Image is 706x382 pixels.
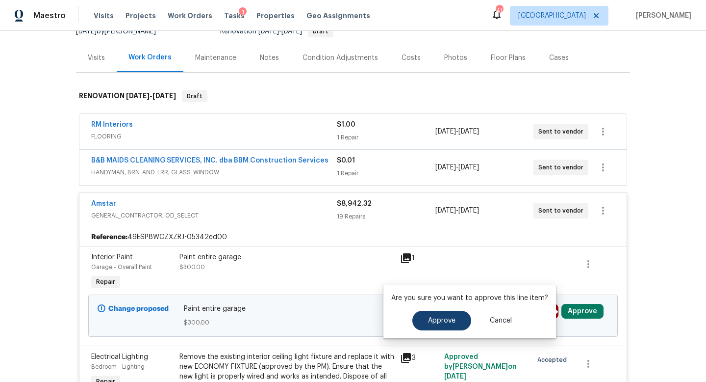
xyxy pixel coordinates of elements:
p: Are you sure you want to approve this line item? [391,293,548,303]
div: 19 Repairs [337,212,435,221]
a: Amstar [91,200,116,207]
div: 1 [239,7,247,17]
span: [DATE] [76,28,97,35]
span: Draft [183,91,206,101]
span: [DATE] [281,28,302,35]
span: Projects [126,11,156,21]
div: Maintenance [195,53,236,63]
div: 1 Repair [337,133,435,142]
span: [DATE] [435,207,456,214]
span: Renovation [220,28,333,35]
div: 1 [400,252,438,264]
div: Notes [260,53,279,63]
button: Cancel [474,311,528,330]
div: 1 Repair [337,168,435,178]
div: 3 [400,352,438,364]
span: Paint entire garage [184,304,523,314]
span: Cancel [490,317,512,325]
div: RENOVATION [DATE]-[DATE]Draft [76,81,630,112]
h6: RENOVATION [79,90,176,102]
div: Cases [549,53,569,63]
div: Paint entire garage [179,252,394,262]
span: Tasks [224,12,245,19]
span: Properties [256,11,295,21]
span: $0.01 [337,157,355,164]
b: Reference: [91,232,127,242]
span: Sent to vendor [538,163,587,172]
a: RM Interiors [91,121,133,128]
button: Approve [412,311,471,330]
span: GENERAL_CONTRACTOR, OD_SELECT [91,211,337,220]
span: [DATE] [458,207,479,214]
span: Approve [428,317,455,325]
span: [DATE] [458,128,479,135]
span: - [435,127,479,136]
span: HANDYMAN, BRN_AND_LRR, GLASS_WINDOW [91,167,337,177]
span: Accepted [537,355,571,365]
span: [DATE] [435,128,456,135]
span: Interior Paint [91,254,133,261]
b: Change proposed [108,305,169,312]
span: Approved by [PERSON_NAME] on [444,354,517,380]
div: 41 [496,6,503,16]
span: Repair [92,277,119,287]
span: Garage - Overall Paint [91,264,152,270]
span: Sent to vendor [538,127,587,136]
span: $8,942.32 [337,200,372,207]
span: [DATE] [458,164,479,171]
span: Electrical Lighting [91,354,148,360]
span: - [258,28,302,35]
div: Work Orders [128,53,172,62]
span: $1.00 [337,121,355,128]
span: Work Orders [168,11,212,21]
span: [GEOGRAPHIC_DATA] [518,11,586,21]
span: [PERSON_NAME] [632,11,691,21]
span: [DATE] [435,164,456,171]
span: FLOORING [91,132,337,141]
span: Maestro [33,11,66,21]
span: Sent to vendor [538,206,587,216]
span: - [126,92,176,99]
a: B&B MAIDS CLEANING SERVICES, INC. dba BBM Construction Services [91,157,328,164]
div: by [PERSON_NAME] [76,26,168,37]
span: Visits [94,11,114,21]
div: Photos [444,53,467,63]
span: - [435,163,479,172]
div: Costs [402,53,421,63]
span: [DATE] [126,92,150,99]
span: $300.00 [179,264,205,270]
span: [DATE] [444,373,466,380]
span: Bedroom - Lighting [91,364,145,370]
span: - [435,206,479,216]
button: Approve [561,304,604,319]
div: Floor Plans [491,53,526,63]
span: [DATE] [152,92,176,99]
span: $300.00 [184,318,523,327]
div: Visits [88,53,105,63]
span: [DATE] [258,28,279,35]
div: Condition Adjustments [303,53,378,63]
div: 49ESP8WCZXZRJ-05342ed00 [79,228,627,246]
